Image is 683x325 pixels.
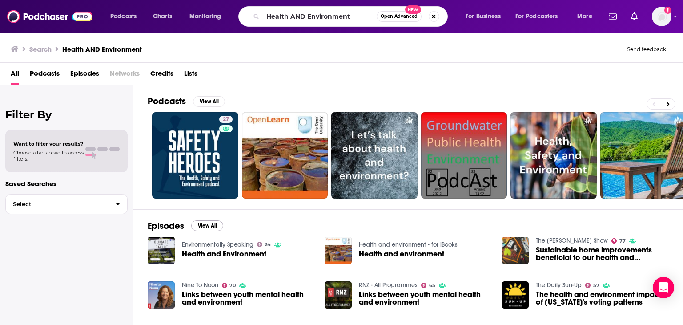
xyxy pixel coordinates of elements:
[585,283,599,288] a: 57
[325,281,352,309] img: Links between youth mental health and environment
[62,45,142,53] h3: Health AND Environment
[222,283,236,288] a: 70
[593,284,599,288] span: 57
[536,246,668,261] a: Sustainable home improvements beneficial to our health and environment
[359,250,444,258] a: Health and environment
[510,9,571,24] button: open menu
[502,281,529,309] img: The health and environment impacts of Colorado's voting patterns
[30,66,60,85] a: Podcasts
[325,237,352,264] img: Health and environment
[653,277,674,298] div: Open Intercom Messenger
[104,9,148,24] button: open menu
[605,9,620,24] a: Show notifications dropdown
[359,281,418,289] a: RNZ - All Programmes
[182,291,314,306] a: Links between youth mental health and environment
[577,10,592,23] span: More
[223,115,229,124] span: 27
[148,237,175,264] img: Health and Environment
[624,45,669,53] button: Send feedback
[515,10,558,23] span: For Podcasters
[466,10,501,23] span: For Business
[148,96,225,107] a: PodcastsView All
[148,96,186,107] h2: Podcasts
[219,116,233,123] a: 27
[257,242,271,247] a: 24
[13,150,84,162] span: Choose a tab above to access filters.
[536,291,668,306] span: The health and environment impacts of [US_STATE]'s voting patterns
[229,284,236,288] span: 70
[265,243,271,247] span: 24
[359,291,491,306] a: Links between youth mental health and environment
[148,220,223,232] a: EpisodesView All
[70,66,99,85] a: Episodes
[536,281,582,289] a: The Daily Sun-Up
[184,66,197,85] a: Lists
[182,241,253,248] a: Environmentally Speaking
[664,7,671,14] svg: Add a profile image
[189,10,221,23] span: Monitoring
[183,9,233,24] button: open menu
[29,45,52,53] h3: Search
[11,66,19,85] a: All
[193,96,225,107] button: View All
[502,237,529,264] img: Sustainable home improvements beneficial to our health and environment
[536,237,608,244] a: The Pat Kenny Show
[652,7,671,26] button: Show profile menu
[148,281,175,309] img: Links between youth mental health and environment
[627,9,641,24] a: Show notifications dropdown
[5,108,128,121] h2: Filter By
[359,241,458,248] a: Health and environment - for iBooks
[7,8,92,25] img: Podchaser - Follow, Share and Rate Podcasts
[263,9,377,24] input: Search podcasts, credits, & more...
[377,11,422,22] button: Open AdvancedNew
[536,291,668,306] a: The health and environment impacts of Colorado's voting patterns
[110,10,137,23] span: Podcasts
[247,6,456,27] div: Search podcasts, credits, & more...
[459,9,512,24] button: open menu
[652,7,671,26] span: Logged in as jessicasunpr
[152,112,238,199] a: 27
[381,14,418,19] span: Open Advanced
[182,281,218,289] a: Nine To Noon
[5,179,128,188] p: Saved Searches
[13,141,84,147] span: Want to filter your results?
[405,5,421,14] span: New
[110,66,140,85] span: Networks
[182,250,266,258] a: Health and Environment
[429,284,435,288] span: 65
[571,9,603,24] button: open menu
[191,220,223,231] button: View All
[421,283,435,288] a: 65
[5,194,128,214] button: Select
[153,10,172,23] span: Charts
[611,238,626,244] a: 77
[6,201,108,207] span: Select
[148,220,184,232] h2: Episodes
[619,239,626,243] span: 77
[147,9,177,24] a: Charts
[652,7,671,26] img: User Profile
[150,66,173,85] a: Credits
